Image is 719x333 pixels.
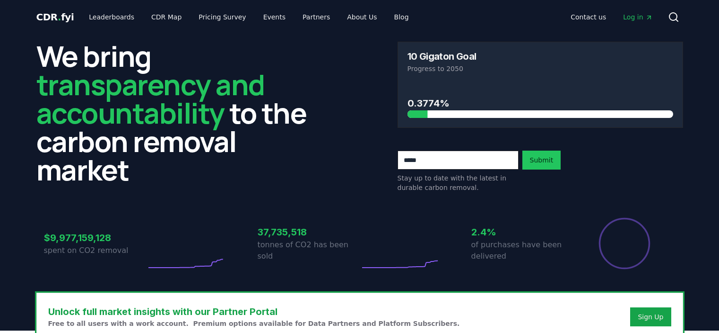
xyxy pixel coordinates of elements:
[258,239,360,262] p: tonnes of CO2 has been sold
[623,12,652,22] span: Log in
[191,9,253,26] a: Pricing Survey
[598,217,651,270] div: Percentage of sales delivered
[36,65,265,132] span: transparency and accountability
[58,11,61,23] span: .
[36,10,74,24] a: CDR.fyi
[407,64,673,73] p: Progress to 2050
[522,151,561,170] button: Submit
[44,245,146,256] p: spent on CO2 removal
[407,96,673,110] h3: 0.3774%
[615,9,660,26] a: Log in
[258,225,360,239] h3: 37,735,518
[295,9,338,26] a: Partners
[471,225,573,239] h3: 2.4%
[36,42,322,184] h2: We bring to the carbon removal market
[563,9,614,26] a: Contact us
[638,312,663,322] a: Sign Up
[256,9,293,26] a: Events
[563,9,660,26] nav: Main
[48,305,460,319] h3: Unlock full market insights with our Partner Portal
[44,231,146,245] h3: $9,977,159,128
[36,11,74,23] span: CDR fyi
[81,9,142,26] a: Leaderboards
[339,9,384,26] a: About Us
[48,319,460,328] p: Free to all users with a work account. Premium options available for Data Partners and Platform S...
[407,52,476,61] h3: 10 Gigaton Goal
[387,9,416,26] a: Blog
[144,9,189,26] a: CDR Map
[630,307,671,326] button: Sign Up
[81,9,416,26] nav: Main
[471,239,573,262] p: of purchases have been delivered
[398,173,519,192] p: Stay up to date with the latest in durable carbon removal.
